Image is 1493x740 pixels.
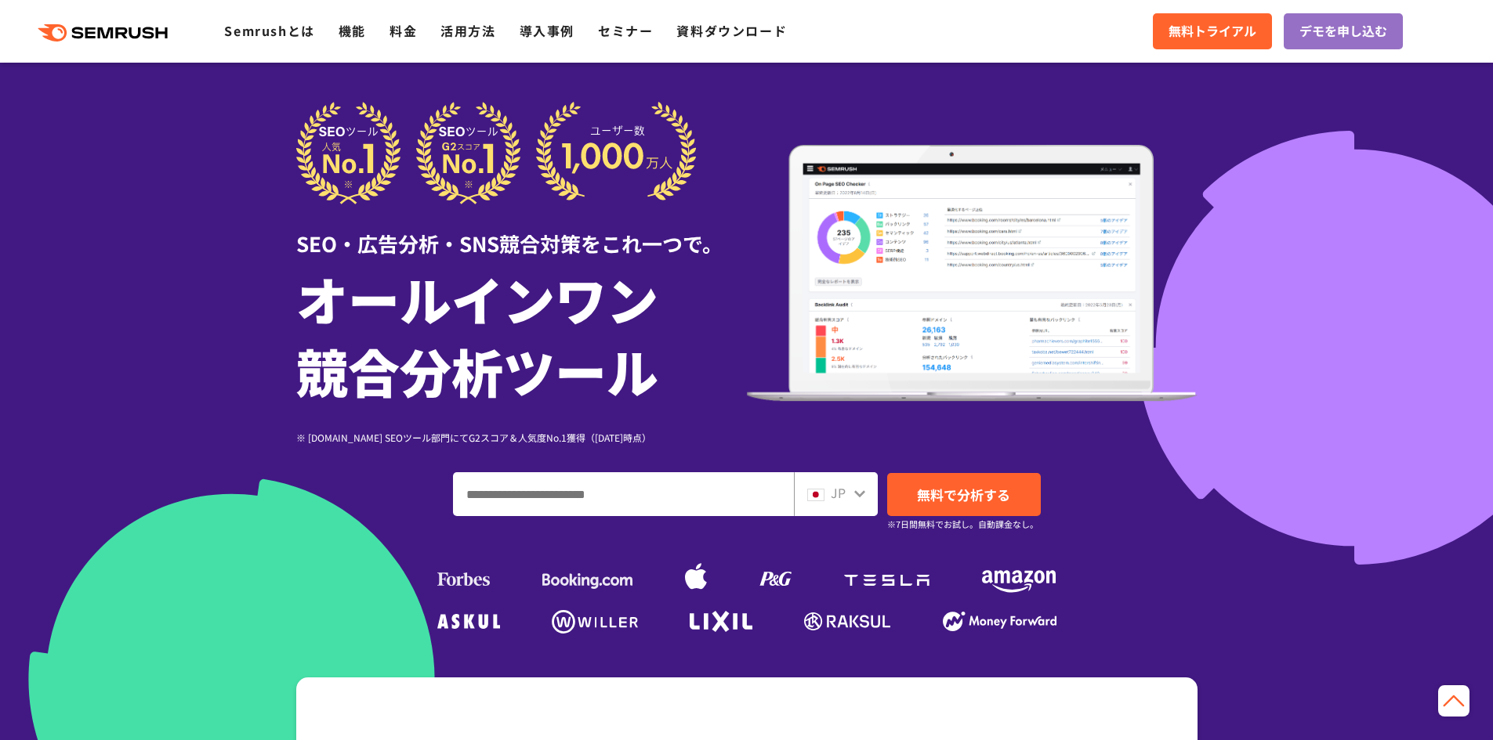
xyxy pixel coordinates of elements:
span: 無料トライアル [1169,21,1256,42]
a: デモを申し込む [1284,13,1403,49]
a: 機能 [339,21,366,40]
div: ※ [DOMAIN_NAME] SEOツール部門にてG2スコア＆人気度No.1獲得（[DATE]時点） [296,430,747,445]
a: セミナー [598,21,653,40]
input: ドメイン、キーワードまたはURLを入力してください [454,473,793,515]
span: 無料で分析する [917,485,1010,504]
a: Semrushとは [224,21,314,40]
div: SEO・広告分析・SNS競合対策をこれ一つで。 [296,204,747,258]
a: 料金 [390,21,417,40]
a: 無料トライアル [1153,13,1272,49]
span: デモを申し込む [1299,21,1387,42]
a: 無料で分析する [887,473,1041,516]
small: ※7日間無料でお試し。自動課金なし。 [887,517,1038,532]
a: 導入事例 [520,21,574,40]
h1: オールインワン 競合分析ツール [296,262,747,406]
a: 資料ダウンロード [676,21,787,40]
a: 活用方法 [440,21,495,40]
span: JP [831,483,846,502]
